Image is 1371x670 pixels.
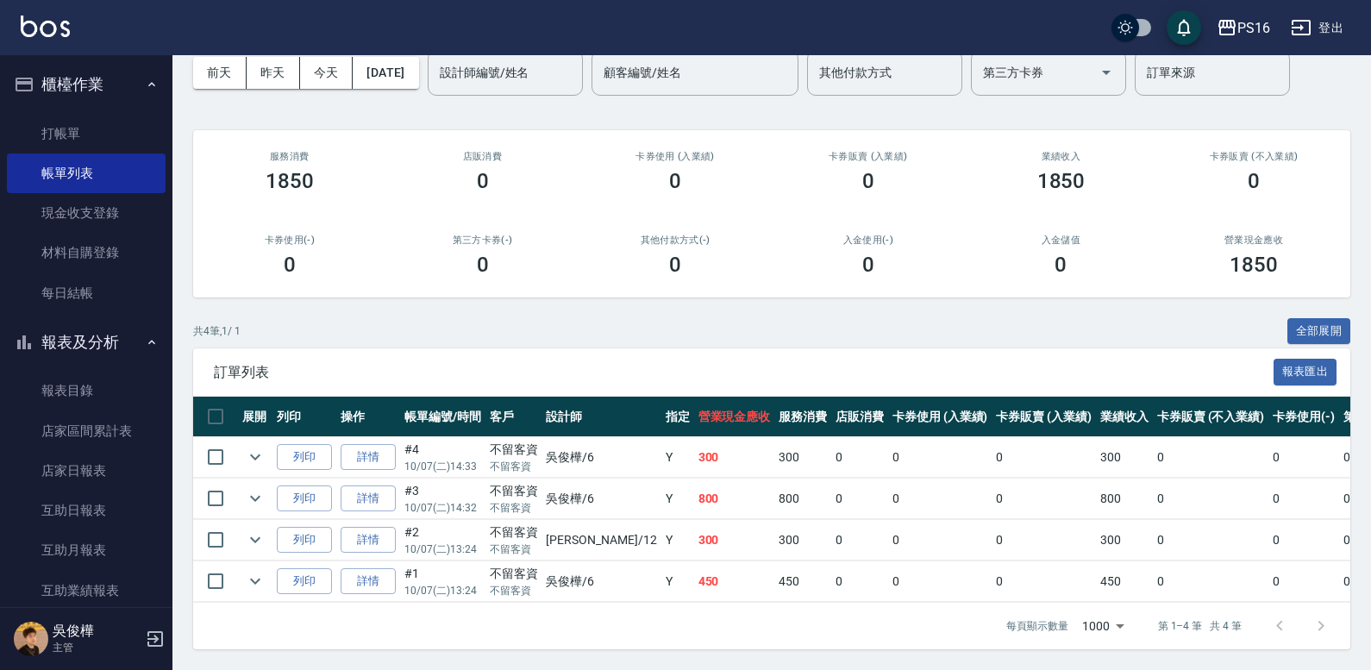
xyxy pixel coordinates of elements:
[353,57,418,89] button: [DATE]
[1096,479,1153,519] td: 800
[1158,618,1242,634] p: 第 1–4 筆 共 4 筆
[774,437,831,478] td: 300
[986,235,1137,246] h2: 入金儲值
[404,459,481,474] p: 10/07 (二) 14:33
[193,57,247,89] button: 前天
[992,520,1096,560] td: 0
[1268,479,1339,519] td: 0
[490,459,538,474] p: 不留客資
[888,561,992,602] td: 0
[1287,318,1351,345] button: 全部展開
[1153,397,1268,437] th: 卡券販賣 (不入業績)
[694,561,775,602] td: 450
[1248,169,1260,193] h3: 0
[1153,520,1268,560] td: 0
[407,151,559,162] h2: 店販消費
[277,485,332,512] button: 列印
[774,561,831,602] td: 450
[661,520,694,560] td: Y
[300,57,354,89] button: 今天
[862,169,874,193] h3: 0
[1210,10,1277,46] button: PS16
[1167,10,1201,45] button: save
[831,479,888,519] td: 0
[542,561,660,602] td: 吳俊樺 /6
[792,151,944,162] h2: 卡券販賣 (入業績)
[694,520,775,560] td: 300
[277,568,332,595] button: 列印
[400,397,485,437] th: 帳單編號/時間
[214,235,366,246] h2: 卡券使用(-)
[214,364,1274,381] span: 訂單列表
[1274,359,1337,385] button: 報表匯出
[242,568,268,594] button: expand row
[542,479,660,519] td: 吳俊樺 /6
[193,323,241,339] p: 共 4 筆, 1 / 1
[341,444,396,471] a: 詳情
[400,437,485,478] td: #4
[669,169,681,193] h3: 0
[7,571,166,611] a: 互助業績報表
[992,397,1096,437] th: 卡券販賣 (入業績)
[7,411,166,451] a: 店家區間累計表
[542,520,660,560] td: [PERSON_NAME] /12
[694,397,775,437] th: 營業現金應收
[599,151,751,162] h2: 卡券使用 (入業績)
[1274,363,1337,379] a: 報表匯出
[888,437,992,478] td: 0
[1055,253,1067,277] h3: 0
[831,397,888,437] th: 店販消費
[1284,12,1350,44] button: 登出
[774,520,831,560] td: 300
[661,397,694,437] th: 指定
[831,520,888,560] td: 0
[1037,169,1086,193] h3: 1850
[277,527,332,554] button: 列印
[669,253,681,277] h3: 0
[888,397,992,437] th: 卡券使用 (入業績)
[14,622,48,656] img: Person
[599,235,751,246] h2: 其他付款方式(-)
[7,491,166,530] a: 互助日報表
[53,640,141,655] p: 主管
[490,523,538,542] div: 不留客資
[400,479,485,519] td: #3
[7,193,166,233] a: 現金收支登錄
[490,482,538,500] div: 不留客資
[1153,561,1268,602] td: 0
[238,397,272,437] th: 展開
[284,253,296,277] h3: 0
[888,479,992,519] td: 0
[400,561,485,602] td: #1
[477,169,489,193] h3: 0
[404,583,481,598] p: 10/07 (二) 13:24
[1268,437,1339,478] td: 0
[888,520,992,560] td: 0
[490,441,538,459] div: 不留客資
[542,437,660,478] td: 吳俊樺 /6
[7,62,166,107] button: 櫃檯作業
[7,114,166,153] a: 打帳單
[404,542,481,557] p: 10/07 (二) 13:24
[694,479,775,519] td: 800
[831,437,888,478] td: 0
[1268,561,1339,602] td: 0
[862,253,874,277] h3: 0
[774,397,831,437] th: 服務消費
[490,583,538,598] p: 不留客資
[477,253,489,277] h3: 0
[21,16,70,37] img: Logo
[661,561,694,602] td: Y
[1268,397,1339,437] th: 卡券使用(-)
[242,527,268,553] button: expand row
[7,233,166,272] a: 材料自購登錄
[992,561,1096,602] td: 0
[490,542,538,557] p: 不留客資
[341,568,396,595] a: 詳情
[7,451,166,491] a: 店家日報表
[1096,520,1153,560] td: 300
[341,485,396,512] a: 詳情
[661,437,694,478] td: Y
[694,437,775,478] td: 300
[1096,397,1153,437] th: 業績收入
